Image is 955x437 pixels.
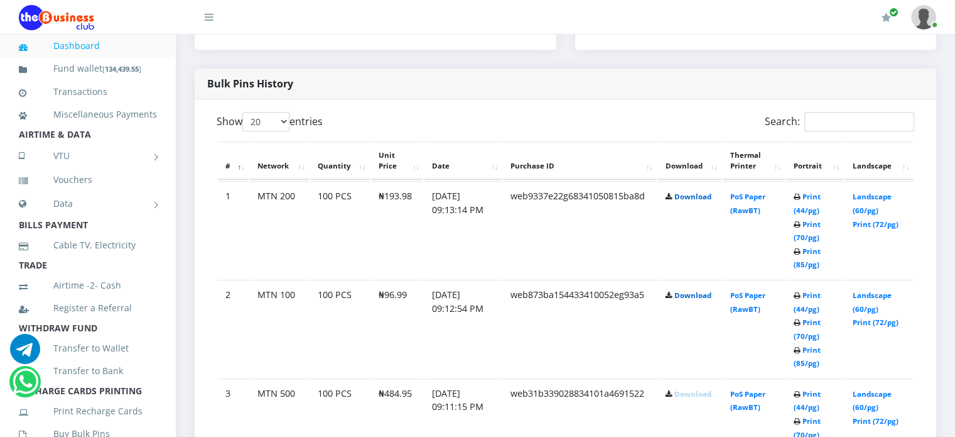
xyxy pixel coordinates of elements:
[844,141,913,180] th: Landscape: activate to sort column ascending
[658,141,721,180] th: Download: activate to sort column ascending
[674,290,711,300] a: Download
[19,5,94,30] img: Logo
[371,181,423,279] td: ₦193.98
[19,31,157,60] a: Dashboard
[765,112,914,131] label: Search:
[730,389,765,412] a: PoS Paper (RawBT)
[19,334,157,363] a: Transfer to Wallet
[310,181,370,279] td: 100 PCS
[794,290,821,314] a: Print (44/pg)
[424,280,502,377] td: [DATE] 09:12:54 PM
[371,280,423,377] td: ₦96.99
[13,376,38,397] a: Chat for support
[19,77,157,106] a: Transactions
[794,219,821,243] a: Print (70/pg)
[503,280,657,377] td: web873ba154433410052eg93a5
[19,54,157,84] a: Fund wallet[134,439.55]
[218,181,249,279] td: 1
[889,8,898,17] span: Renew/Upgrade Subscription
[250,280,309,377] td: MTN 100
[503,181,657,279] td: web9337e22g68341050815ba8d
[19,294,157,323] a: Register a Referral
[852,219,898,229] a: Print (72/pg)
[371,141,423,180] th: Unit Price: activate to sort column ascending
[218,280,249,377] td: 2
[674,192,711,201] a: Download
[852,416,898,426] a: Print (72/pg)
[674,389,711,399] a: Download
[250,181,309,279] td: MTN 200
[250,141,309,180] th: Network: activate to sort column ascending
[794,246,821,270] a: Print (85/pg)
[10,343,40,364] a: Chat for support
[19,357,157,385] a: Transfer to Bank
[730,192,765,215] a: PoS Paper (RawBT)
[424,141,502,180] th: Date: activate to sort column ascending
[217,112,323,131] label: Show entries
[794,192,821,215] a: Print (44/pg)
[102,64,141,74] small: [ ]
[911,5,936,30] img: User
[19,140,157,172] a: VTU
[424,181,502,279] td: [DATE] 09:13:14 PM
[19,165,157,194] a: Vouchers
[794,345,821,368] a: Print (85/pg)
[852,290,891,314] a: Landscape (60/pg)
[19,188,157,219] a: Data
[310,280,370,377] td: 100 PCS
[852,318,898,327] a: Print (72/pg)
[852,192,891,215] a: Landscape (60/pg)
[794,318,821,341] a: Print (70/pg)
[105,64,139,74] b: 134,439.55
[804,112,914,131] input: Search:
[19,271,157,300] a: Airtime -2- Cash
[852,389,891,412] a: Landscape (60/pg)
[794,389,821,412] a: Print (44/pg)
[310,141,370,180] th: Quantity: activate to sort column ascending
[503,141,657,180] th: Purchase ID: activate to sort column ascending
[882,13,891,23] i: Renew/Upgrade Subscription
[786,141,844,180] th: Portrait: activate to sort column ascending
[19,100,157,129] a: Miscellaneous Payments
[19,231,157,260] a: Cable TV, Electricity
[723,141,785,180] th: Thermal Printer: activate to sort column ascending
[218,141,249,180] th: #: activate to sort column descending
[19,397,157,426] a: Print Recharge Cards
[242,112,289,131] select: Showentries
[730,290,765,314] a: PoS Paper (RawBT)
[207,77,293,91] strong: Bulk Pins History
